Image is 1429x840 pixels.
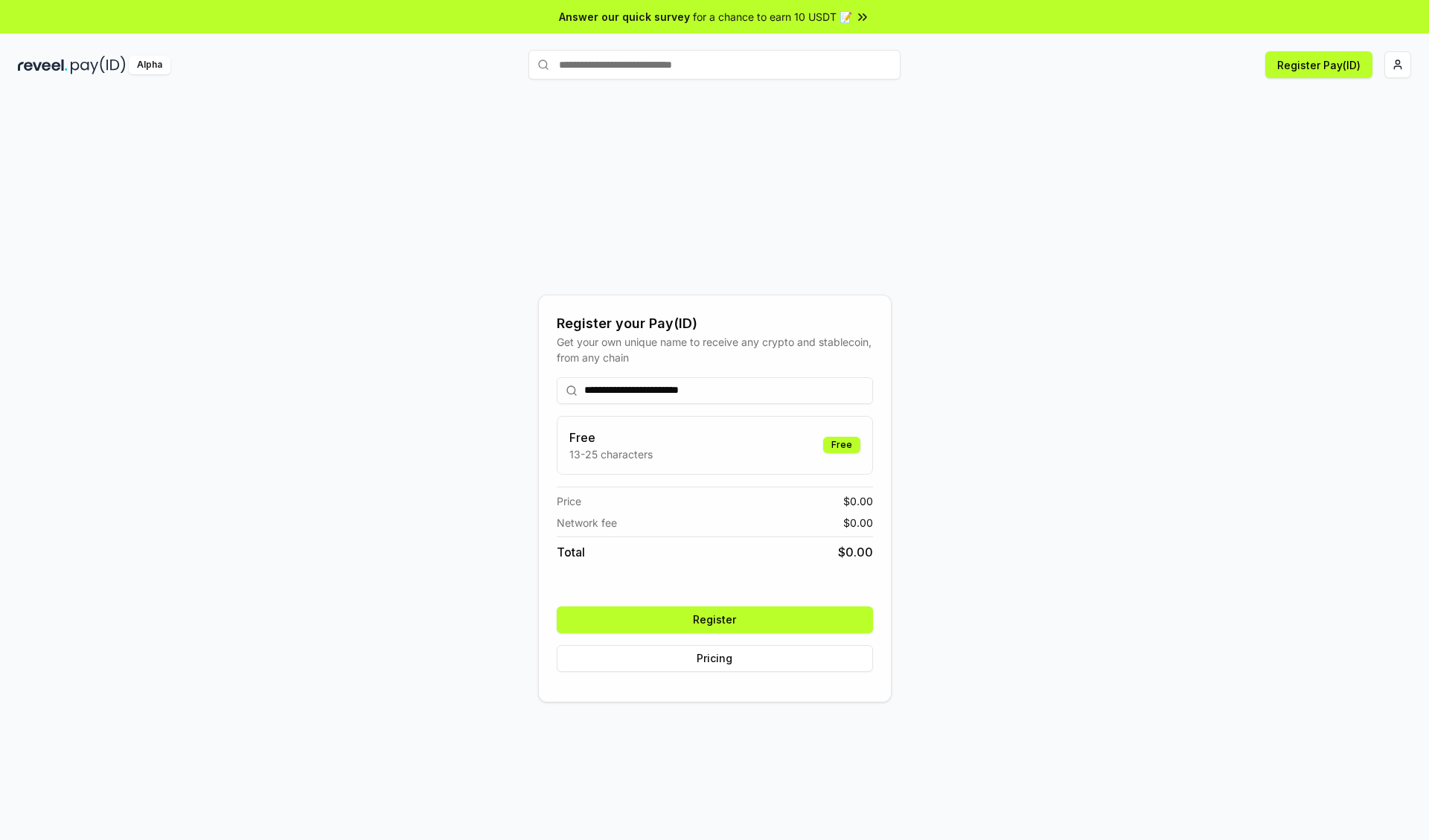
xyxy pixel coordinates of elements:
[557,515,617,530] span: Network fee
[843,515,873,530] span: $ 0.00
[557,606,873,633] button: Register
[1265,51,1372,78] button: Register Pay(ID)
[838,543,873,561] span: $ 0.00
[569,429,653,446] h3: Free
[693,9,852,25] span: for a chance to earn 10 USDT 📝
[557,543,585,561] span: Total
[129,56,170,74] div: Alpha
[557,313,873,334] div: Register your Pay(ID)
[557,645,873,672] button: Pricing
[823,437,860,453] div: Free
[843,493,873,509] span: $ 0.00
[18,56,68,74] img: reveel_dark
[559,9,690,25] span: Answer our quick survey
[557,493,581,509] span: Price
[569,446,653,462] p: 13-25 characters
[71,56,126,74] img: pay_id
[557,334,873,365] div: Get your own unique name to receive any crypto and stablecoin, from any chain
